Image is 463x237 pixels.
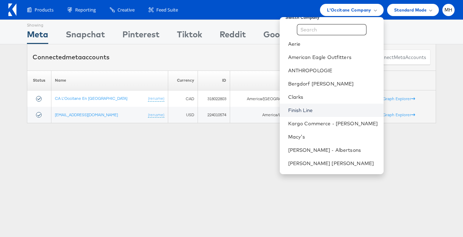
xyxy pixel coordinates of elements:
[27,20,48,28] div: Showing
[168,90,198,107] td: CAD
[220,28,246,44] div: Reddit
[33,53,109,62] div: Connected accounts
[148,112,164,118] a: (rename)
[288,80,378,87] a: Bergdorf [PERSON_NAME]
[288,107,378,114] a: Finish Line
[444,8,453,12] span: MH
[66,28,105,44] div: Snapchat
[198,107,230,123] td: 224010574
[66,53,82,61] span: meta
[288,173,378,180] a: The Company Store
[230,90,306,107] td: America/[GEOGRAPHIC_DATA]
[177,28,202,44] div: Tiktok
[156,7,178,13] span: Feed Suite
[297,24,366,35] input: Search
[27,71,51,90] th: Status
[117,7,135,13] span: Creative
[27,28,48,44] div: Meta
[55,96,127,101] a: CA L'Occitane En [GEOGRAPHIC_DATA]
[122,28,159,44] div: Pinterest
[394,54,405,61] span: meta
[383,112,415,117] a: Graph Explorer
[370,50,430,65] button: ConnectmetaAccounts
[230,107,306,123] td: America/Los_Angeles
[288,147,378,154] a: [PERSON_NAME] - Albertsons
[35,7,54,13] span: Products
[288,40,378,47] a: Aerie
[394,6,427,14] span: Standard Mode
[148,96,164,102] a: (rename)
[198,90,230,107] td: 318022803
[288,160,378,167] a: [PERSON_NAME] [PERSON_NAME]
[327,6,371,14] span: L'Occitane Company
[288,54,378,61] a: American Eagle Outfitters
[263,28,292,44] div: Google
[383,96,415,101] a: Graph Explorer
[288,94,378,101] a: Clarks
[55,112,118,117] a: [EMAIL_ADDRESS][DOMAIN_NAME]
[198,71,230,90] th: ID
[288,120,378,127] a: Kargo Commerce - [PERSON_NAME]
[230,71,306,90] th: Timezone
[168,71,198,90] th: Currency
[51,71,168,90] th: Name
[288,67,378,74] a: ANTHROPOLOGIE
[288,133,378,140] a: Macy's
[75,7,96,13] span: Reporting
[168,107,198,123] td: USD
